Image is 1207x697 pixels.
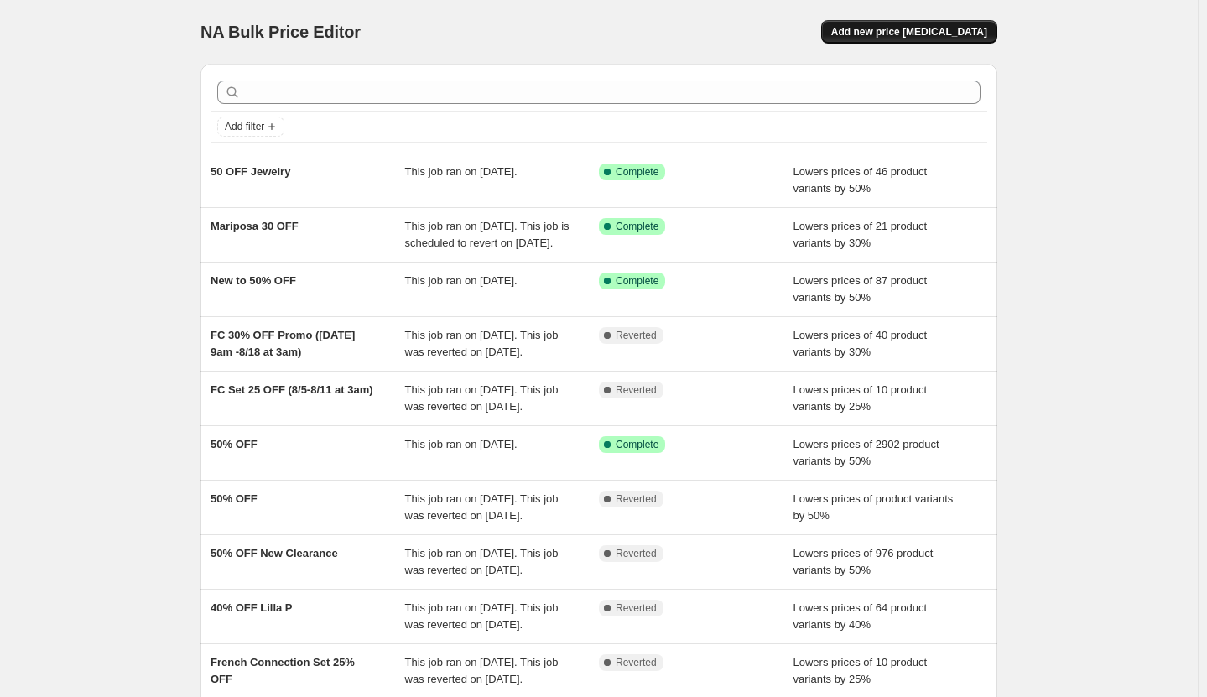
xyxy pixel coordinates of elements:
[616,165,658,179] span: Complete
[405,438,518,450] span: This job ran on [DATE].
[793,274,928,304] span: Lowers prices of 87 product variants by 50%
[211,165,290,178] span: 50 OFF Jewelry
[200,23,361,41] span: NA Bulk Price Editor
[793,656,928,685] span: Lowers prices of 10 product variants by 25%
[405,656,559,685] span: This job ran on [DATE]. This job was reverted on [DATE].
[616,438,658,451] span: Complete
[793,165,928,195] span: Lowers prices of 46 product variants by 50%
[616,383,657,397] span: Reverted
[616,601,657,615] span: Reverted
[211,547,338,559] span: 50% OFF New Clearance
[616,220,658,233] span: Complete
[211,220,299,232] span: Mariposa 30 OFF
[793,329,928,358] span: Lowers prices of 40 product variants by 30%
[211,656,355,685] span: French Connection Set 25% OFF
[616,274,658,288] span: Complete
[793,438,939,467] span: Lowers prices of 2902 product variants by 50%
[211,492,258,505] span: 50% OFF
[405,601,559,631] span: This job ran on [DATE]. This job was reverted on [DATE].
[793,492,954,522] span: Lowers prices of product variants by 50%
[405,383,559,413] span: This job ran on [DATE]. This job was reverted on [DATE].
[831,25,987,39] span: Add new price [MEDICAL_DATA]
[793,601,928,631] span: Lowers prices of 64 product variants by 40%
[211,601,293,614] span: 40% OFF Lilla P
[211,383,373,396] span: FC Set 25 OFF (8/5-8/11 at 3am)
[793,383,928,413] span: Lowers prices of 10 product variants by 25%
[211,329,355,358] span: FC 30% OFF Promo ([DATE] 9am -8/18 at 3am)
[405,274,518,287] span: This job ran on [DATE].
[821,20,997,44] button: Add new price [MEDICAL_DATA]
[616,492,657,506] span: Reverted
[225,120,264,133] span: Add filter
[211,438,258,450] span: 50% OFF
[405,220,570,249] span: This job ran on [DATE]. This job is scheduled to revert on [DATE].
[616,329,657,342] span: Reverted
[616,547,657,560] span: Reverted
[405,492,559,522] span: This job ran on [DATE]. This job was reverted on [DATE].
[217,117,284,137] button: Add filter
[793,547,934,576] span: Lowers prices of 976 product variants by 50%
[405,547,559,576] span: This job ran on [DATE]. This job was reverted on [DATE].
[405,165,518,178] span: This job ran on [DATE].
[616,656,657,669] span: Reverted
[405,329,559,358] span: This job ran on [DATE]. This job was reverted on [DATE].
[793,220,928,249] span: Lowers prices of 21 product variants by 30%
[211,274,296,287] span: New to 50% OFF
